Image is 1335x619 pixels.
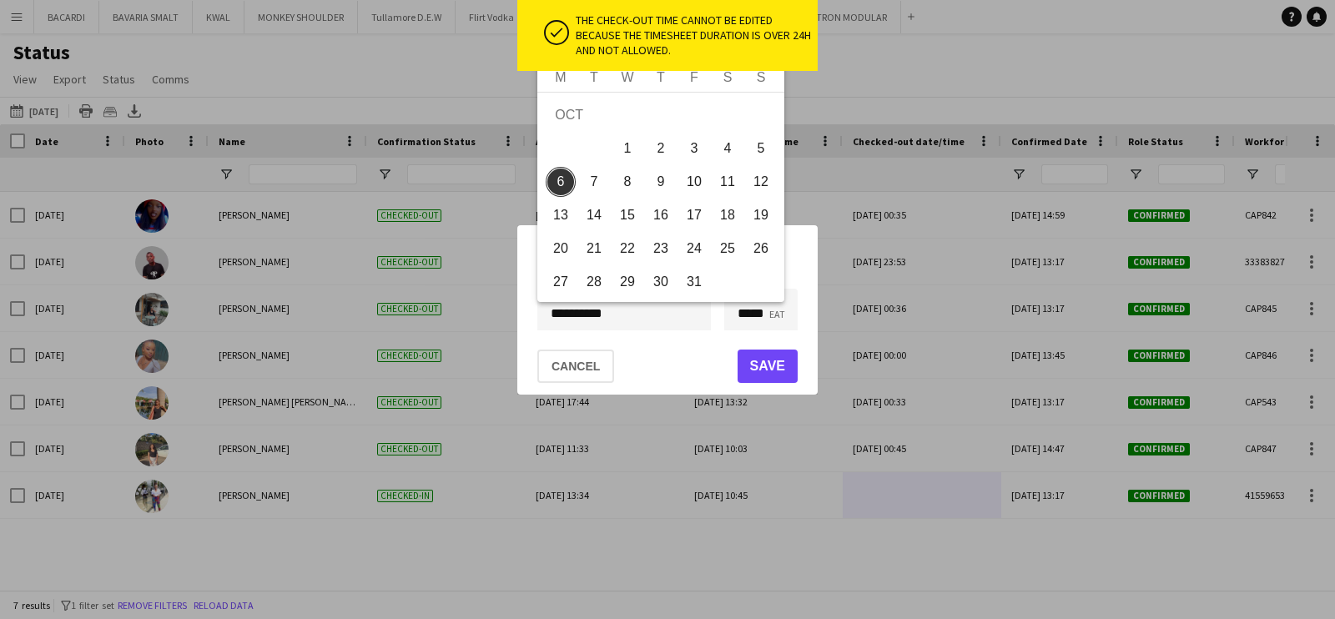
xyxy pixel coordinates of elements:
[746,200,776,230] span: 19
[713,133,743,164] span: 4
[644,265,678,299] button: 30-10-2025
[711,165,744,199] button: 11-10-2025
[679,133,709,164] span: 3
[579,234,609,264] span: 21
[577,165,611,199] button: 07-10-2025
[544,199,577,232] button: 13-10-2025
[546,267,576,297] span: 27
[611,199,644,232] button: 15-10-2025
[678,265,711,299] button: 31-10-2025
[611,165,644,199] button: 08-10-2025
[746,133,776,164] span: 5
[577,232,611,265] button: 21-10-2025
[646,267,676,297] span: 30
[644,199,678,232] button: 16-10-2025
[577,265,611,299] button: 28-10-2025
[678,132,711,165] button: 03-10-2025
[679,167,709,197] span: 10
[644,165,678,199] button: 09-10-2025
[744,199,778,232] button: 19-10-2025
[679,234,709,264] span: 24
[579,167,609,197] span: 7
[679,267,709,297] span: 31
[744,165,778,199] button: 12-10-2025
[612,167,642,197] span: 8
[678,165,711,199] button: 10-10-2025
[612,133,642,164] span: 1
[644,132,678,165] button: 02-10-2025
[544,165,577,199] button: 06-10-2025
[713,200,743,230] span: 18
[646,167,676,197] span: 9
[679,200,709,230] span: 17
[611,232,644,265] button: 22-10-2025
[544,98,778,132] td: OCT
[579,200,609,230] span: 14
[711,132,744,165] button: 04-10-2025
[546,234,576,264] span: 20
[646,200,676,230] span: 16
[746,167,776,197] span: 12
[576,13,811,58] div: The check-out time cannot be edited because the timesheet duration is over 24h and not allowed.
[646,234,676,264] span: 23
[711,232,744,265] button: 25-10-2025
[612,234,642,264] span: 22
[546,167,576,197] span: 6
[544,265,577,299] button: 27-10-2025
[577,199,611,232] button: 14-10-2025
[546,200,576,230] span: 13
[744,232,778,265] button: 26-10-2025
[713,234,743,264] span: 25
[678,199,711,232] button: 17-10-2025
[713,167,743,197] span: 11
[612,200,642,230] span: 15
[611,132,644,165] button: 01-10-2025
[746,234,776,264] span: 26
[611,265,644,299] button: 29-10-2025
[678,232,711,265] button: 24-10-2025
[744,132,778,165] button: 05-10-2025
[711,199,744,232] button: 18-10-2025
[544,232,577,265] button: 20-10-2025
[646,133,676,164] span: 2
[579,267,609,297] span: 28
[644,232,678,265] button: 23-10-2025
[612,267,642,297] span: 29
